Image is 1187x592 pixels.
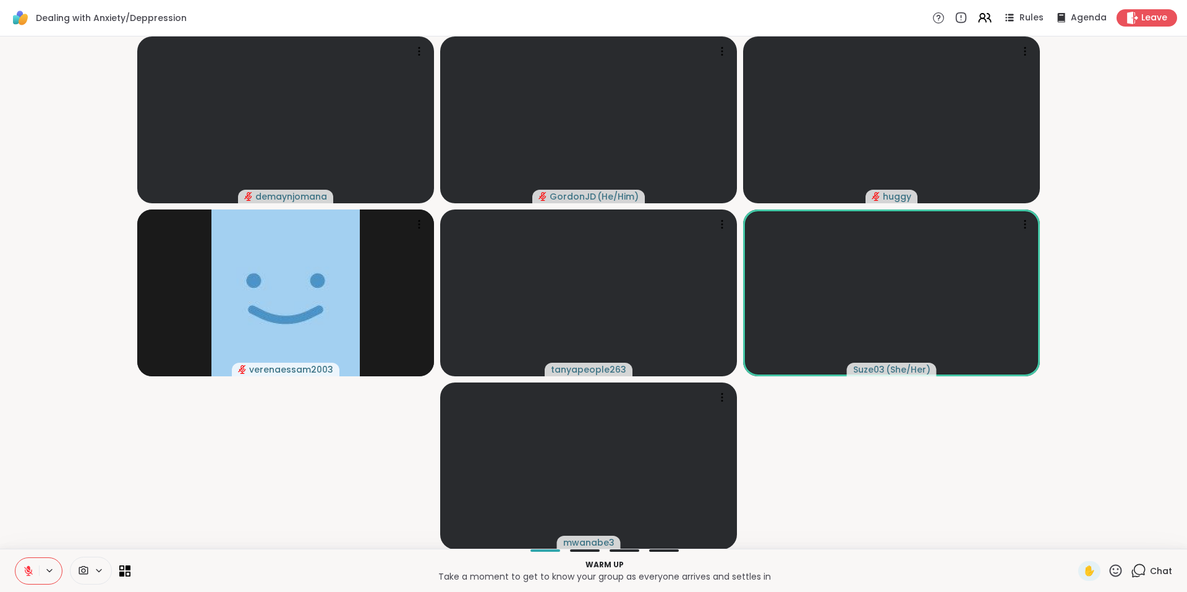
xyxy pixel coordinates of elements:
[255,190,327,203] span: demaynjomana
[249,363,333,376] span: verenaessam2003
[563,536,615,549] span: mwanabe3
[1071,12,1107,24] span: Agenda
[886,363,930,376] span: ( She/Her )
[244,192,253,201] span: audio-muted
[238,365,247,374] span: audio-muted
[36,12,187,24] span: Dealing with Anxiety/Deppression
[883,190,911,203] span: huggy
[138,559,1071,570] p: Warm up
[138,570,1071,583] p: Take a moment to get to know your group as everyone arrives and settles in
[597,190,639,203] span: ( He/Him )
[538,192,547,201] span: audio-muted
[1019,12,1044,24] span: Rules
[211,209,360,376] img: verenaessam2003
[551,363,626,376] span: tanyapeople263
[853,363,885,376] span: Suze03
[1141,12,1167,24] span: Leave
[872,192,880,201] span: audio-muted
[1083,564,1096,578] span: ✋
[1150,565,1172,577] span: Chat
[550,190,596,203] span: GordonJD
[10,7,31,28] img: ShareWell Logomark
